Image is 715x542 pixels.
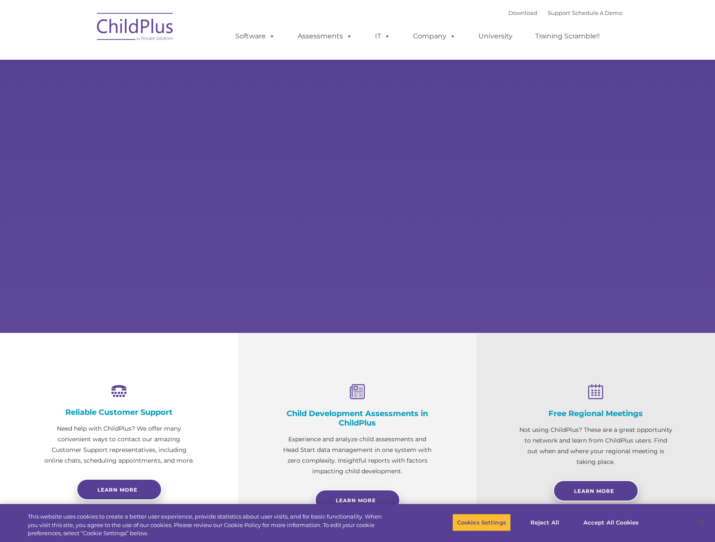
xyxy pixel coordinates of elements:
[366,28,399,45] a: IT
[452,513,511,531] button: Cookies Settings
[519,409,672,418] h4: Free Regional Meetings
[97,487,138,493] span: Learn more
[548,9,570,16] a: Support
[574,488,614,494] span: Learn More
[518,513,571,531] button: Reject All
[281,434,434,477] p: Experience and analyze child assessments and Head Start data management in one system with zero c...
[572,9,622,16] a: Schedule A Demo
[43,423,196,466] p: Need help with ChildPlus? We offer many convenient ways to contact our amazing Customer Support r...
[281,409,434,428] h4: Child Development Assessments in ChildPlus
[527,28,608,45] a: Training Scramble!!
[336,497,376,504] span: Learn More
[315,490,400,511] a: Learn More
[579,513,643,531] button: Accept All Cookies
[289,28,361,45] a: Assessments
[470,28,521,45] a: University
[508,9,622,16] font: |
[553,480,639,501] a: Learn More
[404,28,464,45] a: Company
[76,479,162,500] a: Learn more
[43,408,196,417] h4: Reliable Customer Support
[93,7,178,50] img: ChildPlus by Procare Solutions
[519,425,672,467] p: Not using ChildPlus? These are a great opportunity to network and learn from ChildPlus users. Fin...
[227,28,284,45] a: Software
[692,513,711,532] button: Close
[508,9,537,16] a: Download
[28,513,393,538] div: This website uses cookies to create a better user experience, provide statistics about user visit...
